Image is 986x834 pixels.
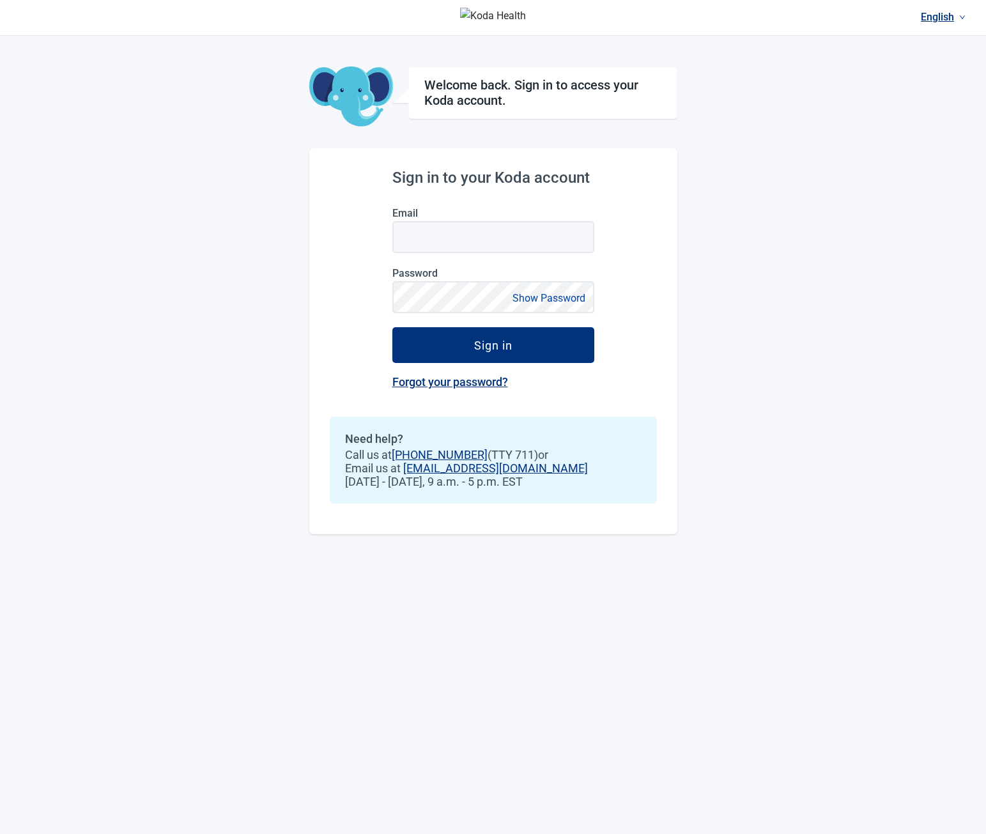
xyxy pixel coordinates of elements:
[424,77,661,108] h1: Welcome back. Sign in to access your Koda account.
[345,461,642,475] span: Email us at
[916,6,971,27] a: Current language: English
[460,8,526,28] img: Koda Health
[509,290,589,307] button: Show Password
[345,448,642,461] span: Call us at (TTY 711) or
[959,14,966,20] span: down
[392,267,594,279] label: Password
[392,375,508,389] a: Forgot your password?
[392,448,488,461] a: [PHONE_NUMBER]
[309,36,677,534] main: Main content
[392,207,594,219] label: Email
[309,66,393,128] img: Koda Elephant
[474,339,512,351] div: Sign in
[403,461,588,475] a: [EMAIL_ADDRESS][DOMAIN_NAME]
[392,169,594,187] h2: Sign in to your Koda account
[345,432,642,445] h2: Need help?
[345,475,642,488] span: [DATE] - [DATE], 9 a.m. - 5 p.m. EST
[392,327,594,363] button: Sign in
